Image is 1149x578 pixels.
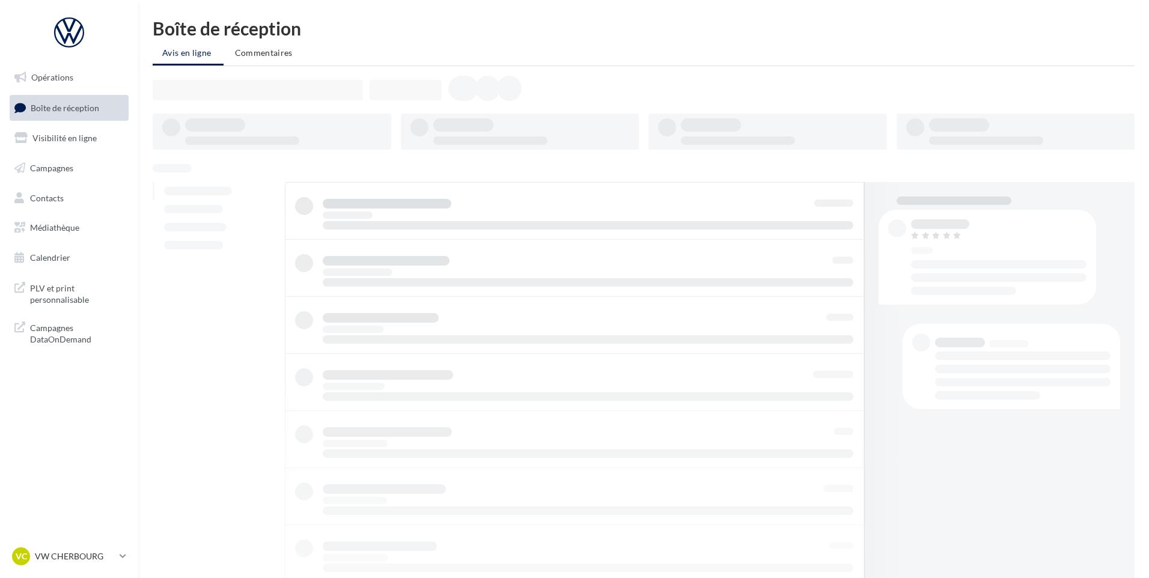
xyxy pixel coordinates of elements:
span: Opérations [31,72,73,82]
p: VW CHERBOURG [35,550,115,562]
span: Campagnes [30,163,73,173]
a: VC VW CHERBOURG [10,545,129,568]
span: Calendrier [30,252,70,263]
a: Boîte de réception [7,95,131,121]
span: Commentaires [235,47,293,58]
a: PLV et print personnalisable [7,275,131,311]
div: Boîte de réception [153,19,1135,37]
a: Contacts [7,186,131,211]
span: Campagnes DataOnDemand [30,320,124,345]
span: Boîte de réception [31,102,99,112]
a: Visibilité en ligne [7,126,131,151]
a: Opérations [7,65,131,90]
span: VC [16,550,27,562]
span: PLV et print personnalisable [30,280,124,306]
span: Médiathèque [30,222,79,233]
a: Médiathèque [7,215,131,240]
span: Contacts [30,192,64,202]
a: Campagnes DataOnDemand [7,315,131,350]
a: Campagnes [7,156,131,181]
a: Calendrier [7,245,131,270]
span: Visibilité en ligne [32,133,97,143]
